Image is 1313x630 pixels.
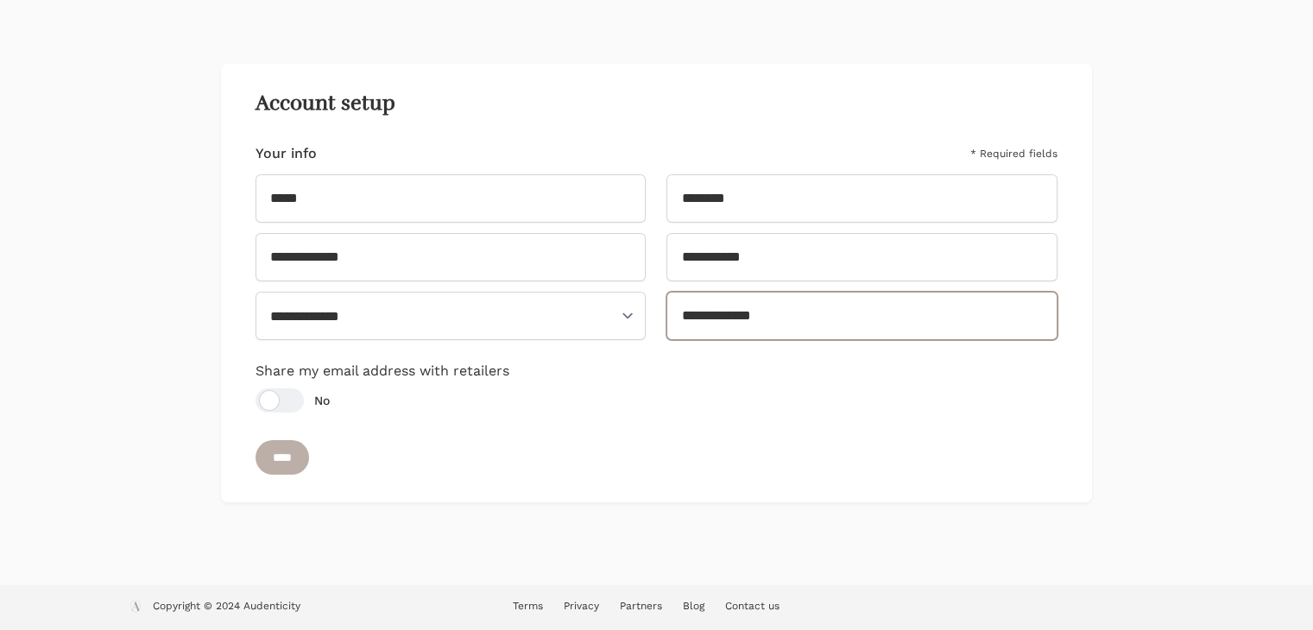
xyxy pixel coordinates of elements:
[564,600,599,612] a: Privacy
[683,600,704,612] a: Blog
[513,600,543,612] a: Terms
[314,392,330,409] span: No
[256,91,1057,116] h2: Account setup
[620,600,662,612] a: Partners
[256,143,317,164] h4: Your info
[256,361,1057,413] div: Share my email address with retailers
[153,599,300,616] p: Copyright © 2024 Audenticity
[725,600,780,612] a: Contact us
[970,147,1057,161] span: * Required fields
